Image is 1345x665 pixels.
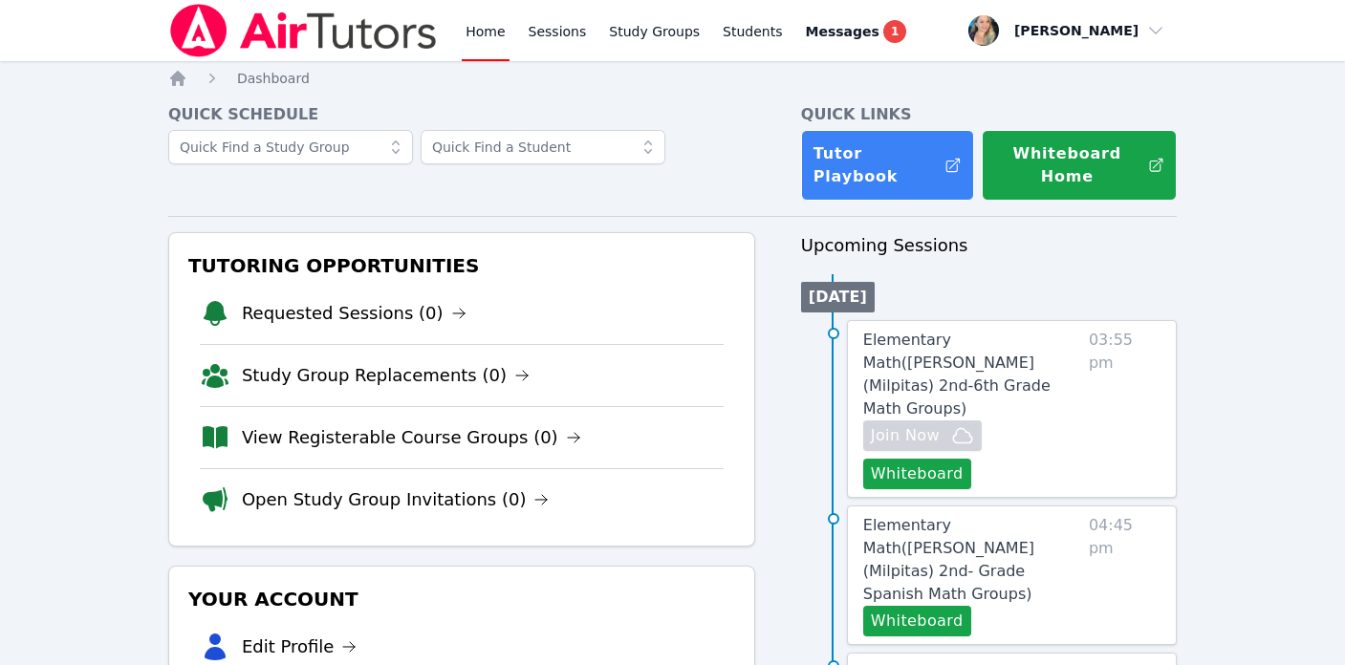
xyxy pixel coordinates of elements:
[883,20,906,43] span: 1
[242,362,530,389] a: Study Group Replacements (0)
[863,420,982,451] button: Join Now
[1089,514,1161,636] span: 04:45 pm
[863,516,1034,603] span: Elementary Math ( [PERSON_NAME] (Milpitas) 2nd- Grade Spanish Math Groups )
[863,331,1051,418] span: Elementary Math ( [PERSON_NAME] (Milpitas) 2nd-6th Grade Math Groups )
[982,130,1177,201] button: Whiteboard Home
[801,232,1177,259] h3: Upcoming Sessions
[242,633,358,660] a: Edit Profile
[1089,329,1161,489] span: 03:55 pm
[801,103,1177,126] h4: Quick Links
[184,248,739,283] h3: Tutoring Opportunities
[871,424,940,447] span: Join Now
[806,22,879,41] span: Messages
[863,459,971,489] button: Whiteboard
[168,103,755,126] h4: Quick Schedule
[237,71,310,86] span: Dashboard
[184,582,739,616] h3: Your Account
[801,130,974,201] a: Tutor Playbook
[242,300,466,327] a: Requested Sessions (0)
[237,69,310,88] a: Dashboard
[863,514,1081,606] a: Elementary Math([PERSON_NAME] (Milpitas) 2nd- Grade Spanish Math Groups)
[242,486,550,513] a: Open Study Group Invitations (0)
[863,606,971,636] button: Whiteboard
[863,329,1081,420] a: Elementary Math([PERSON_NAME] (Milpitas) 2nd-6th Grade Math Groups)
[801,282,875,312] li: [DATE]
[242,424,581,451] a: View Registerable Course Groups (0)
[168,4,439,57] img: Air Tutors
[168,69,1177,88] nav: Breadcrumb
[168,130,413,164] input: Quick Find a Study Group
[421,130,665,164] input: Quick Find a Student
